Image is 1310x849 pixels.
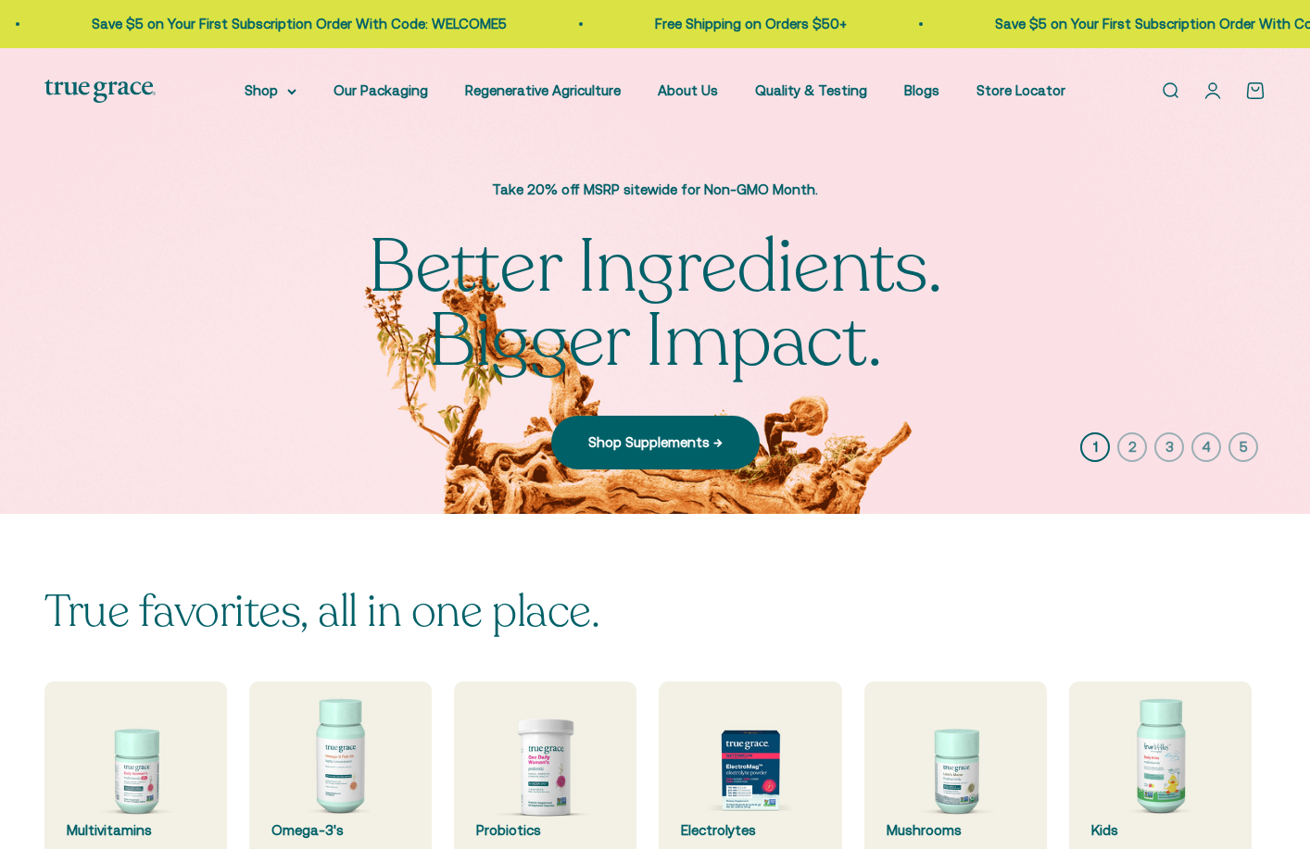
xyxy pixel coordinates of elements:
div: Multivitamins [67,819,205,842]
div: Omega-3's [271,819,409,842]
a: Regenerative Agriculture [465,82,621,98]
button: 5 [1228,432,1258,462]
split-lines: Better Ingredients. Bigger Impact. [368,217,943,392]
a: Store Locator [976,82,1065,98]
button: 4 [1191,432,1221,462]
a: Blogs [904,82,939,98]
a: Shop Supplements → [551,416,760,469]
a: About Us [658,82,718,98]
a: Our Packaging [334,82,428,98]
p: Save $5 on Your First Subscription Order With Code: WELCOME5 [64,13,479,35]
a: Quality & Testing [755,82,867,98]
summary: Shop [245,80,296,102]
button: 3 [1154,432,1184,462]
split-lines: True favorites, all in one place. [44,581,599,642]
button: 2 [1117,432,1147,462]
div: Kids [1091,819,1229,842]
p: Take 20% off MSRP sitewide for Non-GMO Month. [349,179,961,201]
div: Mushrooms [887,819,1025,842]
a: Free Shipping on Orders $50+ [627,16,819,31]
div: Probiotics [476,819,614,842]
div: Electrolytes [681,819,819,842]
button: 1 [1080,432,1110,462]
